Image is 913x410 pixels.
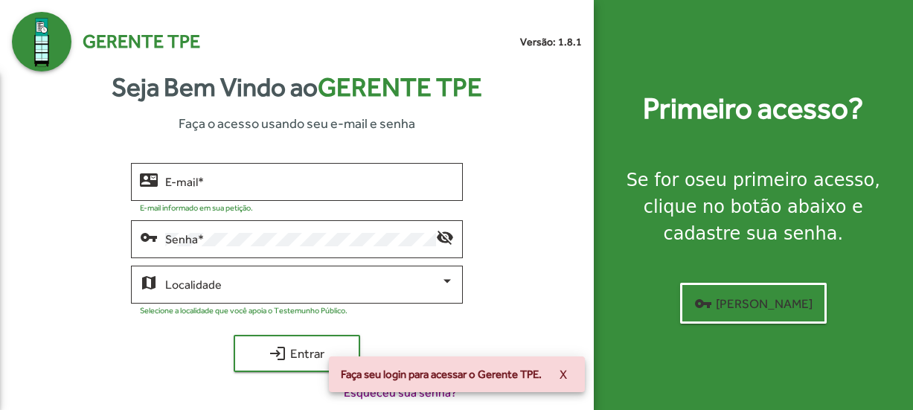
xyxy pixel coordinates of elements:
[680,283,827,324] button: [PERSON_NAME]
[612,167,895,247] div: Se for o , clique no botão abaixo e cadastre sua senha.
[696,170,875,190] strong: seu primeiro acesso
[140,306,347,315] mat-hint: Selecione a localidade que você apoia o Testemunho Público.
[140,203,253,212] mat-hint: E-mail informado em sua petição.
[694,290,813,317] span: [PERSON_NAME]
[83,28,200,56] span: Gerente TPE
[12,12,71,71] img: Logo Gerente
[140,273,158,291] mat-icon: map
[548,361,579,388] button: X
[436,228,454,246] mat-icon: visibility_off
[694,295,712,313] mat-icon: vpn_key
[520,34,582,50] small: Versão: 1.8.1
[318,72,482,102] span: Gerente TPE
[234,335,360,372] button: Entrar
[560,361,567,388] span: X
[179,113,415,133] span: Faça o acesso usando seu e-mail e senha
[140,228,158,246] mat-icon: vpn_key
[643,86,863,131] strong: Primeiro acesso?
[140,170,158,188] mat-icon: contact_mail
[247,340,347,367] span: Entrar
[269,345,286,362] mat-icon: login
[341,367,542,382] span: Faça seu login para acessar o Gerente TPE.
[112,68,482,107] strong: Seja Bem Vindo ao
